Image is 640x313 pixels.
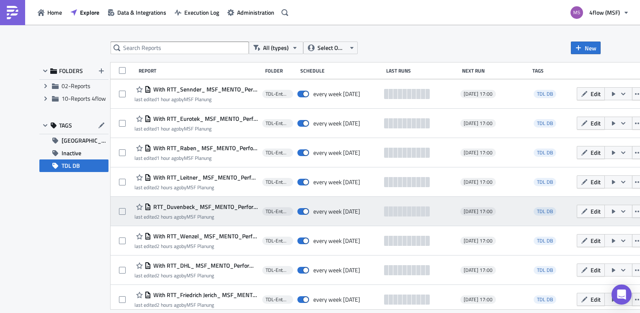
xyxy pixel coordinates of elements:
span: With RTT_Sennder_ MSF_MENTO_Performance Dashboard Carrier_1.1 [151,86,258,93]
span: [DATE] 17:00 [464,120,493,127]
span: [DATE] 17:00 [464,296,493,303]
div: Report [139,68,261,74]
span: With RTT_Raben_ MSF_MENTO_Performance Dashboard Carrier_1.1 [151,144,258,152]
div: every week on Wednesday [313,90,360,98]
span: With RTT_DHL_ MSF_MENTO_Performance Dashboard Carrier_1.1 [151,262,258,269]
span: Edit [591,177,601,186]
span: Edit [591,295,601,304]
button: Edit [577,117,605,130]
span: Edit [591,148,601,157]
div: Folder [265,68,296,74]
button: 4flow (MSF) [565,3,634,22]
button: Select Owner [303,42,358,54]
span: TDL DB [537,237,553,245]
span: TDL-Entwicklung [266,120,290,127]
span: 10-Reports 4flow [62,94,106,103]
span: TDL-Entwicklung [266,91,290,97]
button: Edit [577,293,605,306]
span: TDL DB [534,119,556,128]
div: Tags [532,68,573,74]
div: last edited by MSF Planung [134,125,258,132]
span: Inactive [62,147,81,159]
span: TDL DB [537,295,553,303]
div: last edited by MSF Planung [134,243,258,249]
span: TDL DB [534,90,556,98]
span: With RTT_Friedrich Jerich_ MSF_MENTO_Performance Dashboard Carrier_1.1 [151,291,258,299]
span: [DATE] 17:00 [464,179,493,185]
span: TDL DB [537,90,553,98]
span: TDL DB [534,266,556,274]
div: last edited by MSF Planung [134,155,258,161]
button: Edit [577,146,605,159]
time: 2025-08-27T13:21:45Z [157,213,181,221]
span: TDL DB [534,295,556,304]
div: every week on Wednesday [313,237,360,245]
time: 2025-08-27T13:28:56Z [157,125,179,133]
div: every week on Wednesday [313,208,360,215]
span: Administration [237,8,274,17]
time: 2025-08-27T13:13:29Z [157,242,181,250]
button: New [571,42,601,54]
span: [DATE] 17:00 [464,91,493,97]
span: [GEOGRAPHIC_DATA] [62,134,108,147]
span: RTT_Duvenbeck_ MSF_MENTO_Performance Dashboard Carrier_1.1 [151,203,258,211]
span: Edit [591,266,601,274]
span: With RTT_Leitner_ MSF_MENTO_Performance Dashboard Carrier_1.1 [151,174,258,181]
time: 2025-08-27T13:04:35Z [157,301,181,309]
span: With RTT_Eurotek_ MSF_MENTO_Performance Dashboard Carrier_1.1 [151,115,258,123]
time: 2025-08-27T13:32:22Z [157,95,179,103]
span: [DATE] 17:00 [464,208,493,215]
span: All (types) [263,43,289,52]
button: All (types) [249,42,303,54]
div: Last Runs [386,68,458,74]
a: Data & Integrations [103,6,170,19]
button: [GEOGRAPHIC_DATA] [39,134,108,147]
span: 02-Reports [62,81,90,90]
button: Home [34,6,66,19]
time: 2025-08-27T13:25:50Z [157,154,179,162]
button: Edit [577,234,605,247]
span: New [585,44,596,52]
span: TAGS [59,122,72,129]
button: Inactive [39,147,108,159]
div: last edited by MSF Planung [134,184,258,190]
button: Edit [577,263,605,276]
span: TDL-Entwicklung [266,208,290,215]
span: FOLDERS [59,67,83,75]
span: Home [47,8,62,17]
span: TDL DB [534,237,556,245]
div: Open Intercom Messenger [612,284,632,305]
span: [DATE] 17:00 [464,267,493,274]
span: TDL DB [537,207,553,215]
span: [DATE] 17:00 [464,237,493,244]
span: TDL DB [534,178,556,186]
button: Edit [577,87,605,100]
div: last edited by MSF Planung [134,96,258,102]
span: TDL-Entwicklung [266,149,290,156]
button: Execution Log [170,6,223,19]
div: Schedule [300,68,382,74]
input: Search Reports [111,42,249,54]
button: TDL DB [39,159,108,172]
span: TDL-Entwicklung [266,179,290,185]
div: last edited by MSF Planung [134,214,258,220]
span: TDL DB [62,159,80,172]
div: last edited by MSF Planung [134,302,258,308]
span: Edit [591,236,601,245]
span: Edit [591,89,601,98]
button: Edit [577,205,605,218]
img: Avatar [570,5,584,20]
time: 2025-08-27T13:08:39Z [157,271,181,279]
span: TDL DB [537,266,553,274]
div: every week on Wednesday [313,149,360,156]
div: Next Run [462,68,529,74]
span: Data & Integrations [117,8,166,17]
span: TDL DB [537,119,553,127]
div: last edited by MSF Planung [134,272,258,279]
button: Explore [66,6,103,19]
span: TDL-Entwicklung [266,296,290,303]
div: every week on Wednesday [313,120,360,127]
span: [DATE] 17:00 [464,149,493,156]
